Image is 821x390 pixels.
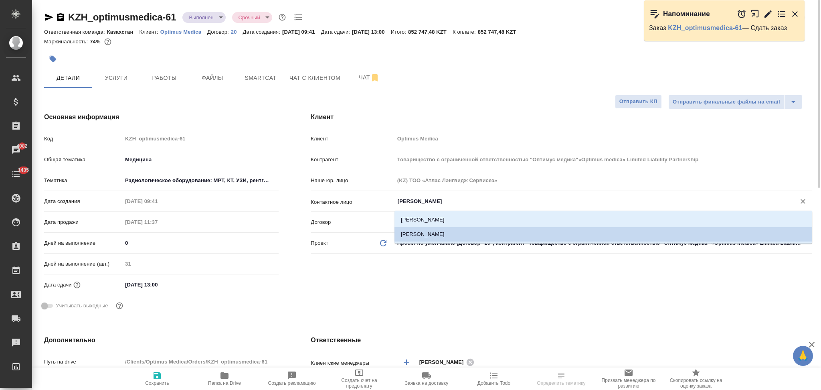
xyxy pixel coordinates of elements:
[668,24,742,31] a: KZH_optimusmedica-61
[241,73,280,83] span: Smartcat
[311,335,812,345] h4: Ответственные
[790,9,800,19] button: Закрыть
[478,29,522,35] p: 852 747,48 KZT
[12,142,32,150] span: 4082
[352,29,391,35] p: [DATE] 13:00
[236,14,263,21] button: Срочный
[13,166,34,174] span: 1435
[232,12,272,23] div: Выполнен
[292,11,304,23] button: Todo
[763,9,773,19] button: Редактировать
[394,175,812,186] input: Пустое поле
[258,368,326,390] button: Создать рекламацию
[330,378,388,389] span: Создать счет на предоплату
[122,356,279,368] input: Пустое поле
[282,29,321,35] p: [DATE] 09:41
[145,380,169,386] span: Сохранить
[243,29,282,35] p: Дата создания:
[44,156,122,164] p: Общая тематика
[777,9,787,19] button: Перейти в todo
[394,133,812,144] input: Пустое поле
[419,357,477,367] div: [PERSON_NAME]
[44,239,122,247] p: Дней на выполнение
[122,258,279,270] input: Пустое поле
[350,73,388,83] span: Чат
[453,29,478,35] p: К оплате:
[97,73,135,83] span: Услуги
[370,73,380,83] svg: Отписаться
[122,174,279,187] div: Радиологическое оборудование: МРТ, КТ, УЗИ, рентгенография
[160,28,207,35] a: Optimus Medica
[394,213,812,227] li: [PERSON_NAME]
[615,95,662,109] button: Отправить КП
[182,12,225,23] div: Выполнен
[662,368,730,390] button: Скопировать ссылку на оценку заказа
[537,380,585,386] span: Определить тематику
[44,112,279,122] h4: Основная информация
[394,154,812,165] input: Пустое поле
[808,201,809,202] button: Close
[2,140,30,160] a: 4082
[44,29,107,35] p: Ответственная команда:
[600,378,657,389] span: Призвать менеджера по развитию
[311,359,394,367] p: Клиентские менеджеры
[311,177,394,185] p: Наше юр. лицо
[90,39,102,45] p: 74%
[394,227,812,242] li: [PERSON_NAME]
[311,112,812,122] h4: Клиент
[44,335,279,345] h4: Дополнительно
[460,368,528,390] button: Добавить Todo
[528,368,595,390] button: Определить тематику
[107,29,140,35] p: Казахстан
[123,368,191,390] button: Сохранить
[44,50,62,68] button: Добавить тэг
[44,197,122,205] p: Дата создания
[44,260,122,268] p: Дней на выполнение (авт.)
[44,12,54,22] button: Скопировать ссылку для ЯМессенджера
[667,378,725,389] span: Скопировать ссылку на оценку заказа
[186,14,216,21] button: Выполнен
[208,380,241,386] span: Папка на Drive
[122,153,279,167] div: Медицина
[122,237,279,249] input: ✎ Введи что-нибудь
[122,133,279,144] input: Пустое поле
[311,218,394,226] p: Договор
[673,97,780,107] span: Отправить финальные файлы на email
[311,135,394,143] p: Клиент
[737,9,746,19] button: Отложить
[289,73,340,83] span: Чат с клиентом
[793,346,813,366] button: 🙏
[191,368,258,390] button: Папка на Drive
[44,358,122,366] p: Путь на drive
[56,12,65,22] button: Скопировать ссылку
[321,29,352,35] p: Дата сдачи:
[103,37,113,47] button: 29572.24 RUB;
[668,95,785,109] button: Отправить финальные файлы на email
[397,353,416,372] button: Добавить менеджера
[797,196,809,207] button: Очистить
[326,368,393,390] button: Создать счет на предоплату
[44,281,72,289] p: Дата сдачи
[311,198,394,206] p: Контактное лицо
[122,216,192,228] input: Пустое поле
[796,347,810,364] span: 🙏
[408,29,453,35] p: 852 747,48 KZT
[139,29,160,35] p: Клиент:
[2,164,30,184] a: 1435
[750,5,760,22] button: Открыть в новой вкладке
[207,29,231,35] p: Договор:
[619,97,657,106] span: Отправить КП
[393,368,460,390] button: Заявка на доставку
[231,29,243,35] p: 20
[391,29,408,35] p: Итого:
[56,302,108,310] span: Учитывать выходные
[311,239,328,247] p: Проект
[44,218,122,226] p: Дата продажи
[663,10,710,18] p: Напоминание
[44,177,122,185] p: Тематика
[145,73,184,83] span: Работы
[277,12,287,22] button: Доп статусы указывают на важность/срочность заказа
[49,73,87,83] span: Детали
[44,135,122,143] p: Код
[122,279,192,290] input: ✎ Введи что-нибудь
